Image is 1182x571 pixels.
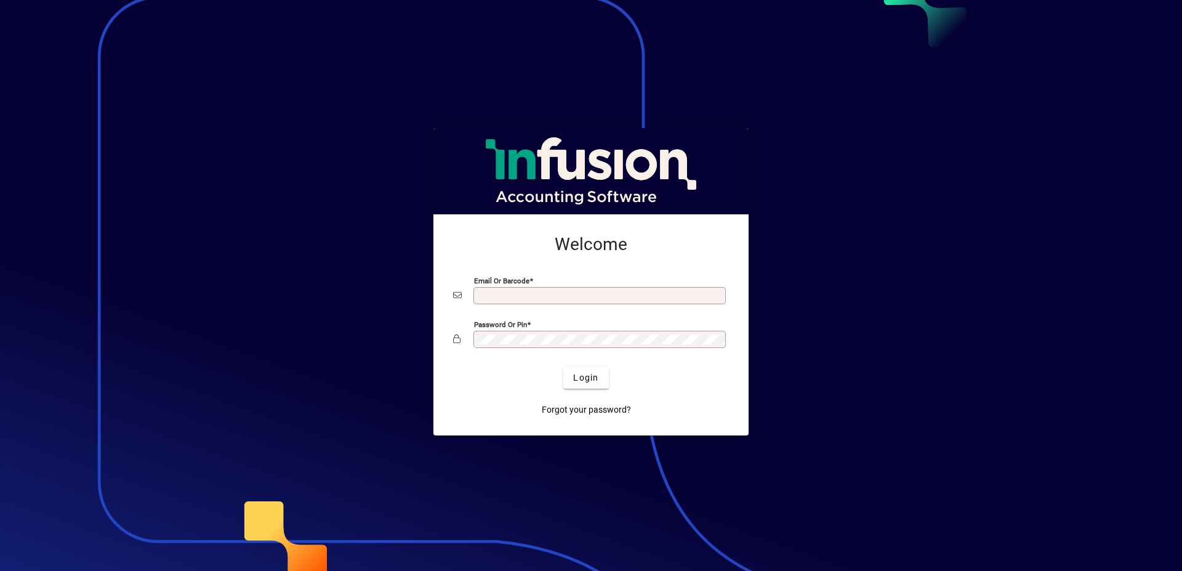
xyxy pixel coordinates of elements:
[474,320,527,329] mat-label: Password or Pin
[563,366,608,389] button: Login
[453,234,729,255] h2: Welcome
[537,399,636,421] a: Forgot your password?
[542,403,631,416] span: Forgot your password?
[573,371,598,384] span: Login
[474,277,529,285] mat-label: Email or Barcode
